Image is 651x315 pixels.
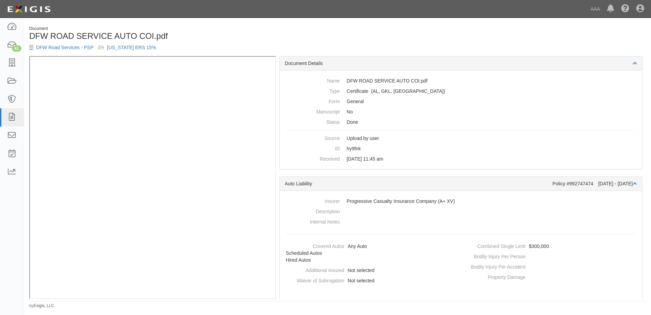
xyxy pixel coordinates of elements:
dd: $300,000 [464,241,639,251]
dd: No [285,107,637,117]
a: Exigis, LLC [34,303,54,308]
dt: Insurer [285,196,340,205]
dt: Additional Insured [283,265,344,274]
dt: Combined Single Limit [464,241,526,250]
dt: Bodily Injury Per Person [464,251,526,260]
div: 61 [12,45,21,52]
div: Document Details [280,56,642,70]
dt: ID [285,143,340,152]
dt: Bodily Injury Per Accident [464,262,526,270]
dd: DFW ROAD SERVICE AUTO COI.pdf [285,76,637,86]
dd: Upload by user [285,133,637,143]
dt: Manuscript [285,107,340,115]
div: Document [29,26,332,32]
dd: hy9fnk [285,143,637,154]
dt: Description [285,206,340,215]
h1: DFW ROAD SERVICE AUTO COI.pdf [29,32,332,41]
i: Help Center - Complianz [621,5,629,13]
dt: Source [285,133,340,142]
dd: Done [285,117,637,127]
dd: Not selected [283,275,458,286]
dd: Not selected [283,265,458,275]
dt: Internal Notes [285,217,340,225]
div: Auto Liability [285,180,553,187]
dt: Name [285,76,340,84]
dt: Status [285,117,340,126]
a: [US_STATE] ERS 15% [107,45,156,50]
dd: Any Auto, Scheduled Autos, Hired Autos [283,241,458,265]
dt: Waiver of Subrogation [283,275,344,284]
dt: Type [285,86,340,95]
dd: General [285,96,637,107]
dt: Form [285,96,340,105]
dd: Progressive Casualty Insurance Company (A+ XV) [285,196,637,206]
a: AAA [587,2,604,16]
div: Policy #992747474 [DATE] - [DATE] [552,180,637,187]
dt: Property Damage [464,272,526,281]
dt: Covered Autos [283,241,344,250]
a: DFW Road Services - PSP [36,45,93,50]
dd: Auto Liability Garage Keepers Liability On-Hook [285,86,637,96]
small: by [29,303,54,309]
img: logo-5460c22ac91f19d4615b14bd174203de0afe785f0fc80cf4dbbc73dc1793850b.png [5,3,53,15]
dd: [DATE] 11:45 am [285,154,637,164]
dt: Received [285,154,340,162]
